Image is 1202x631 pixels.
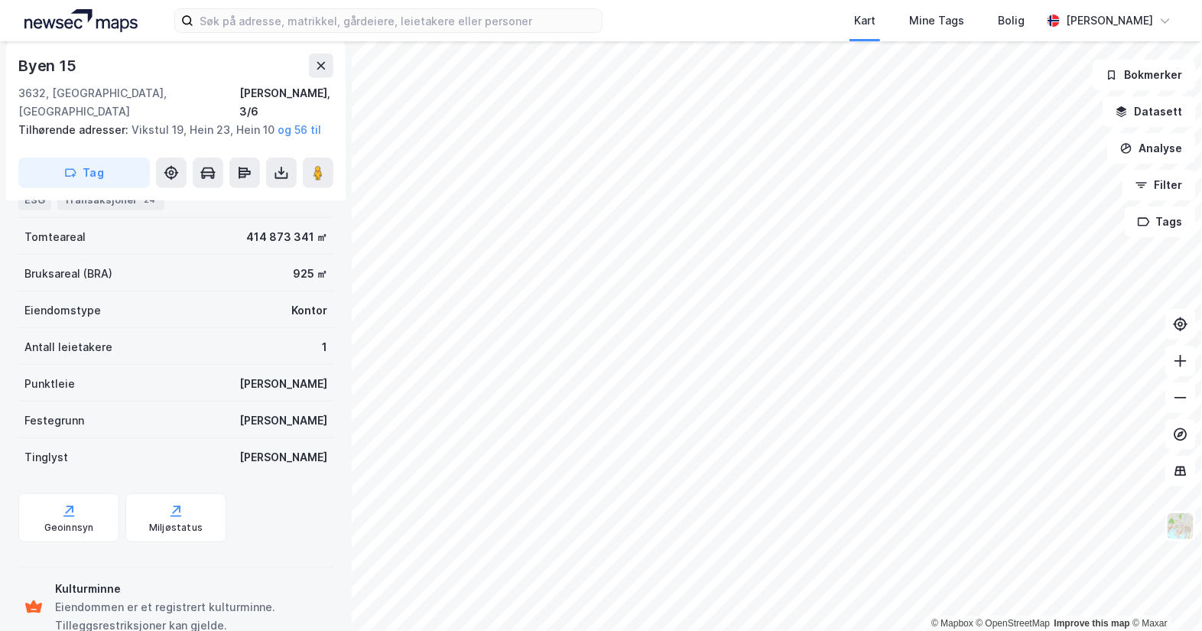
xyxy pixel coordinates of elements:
[18,158,150,188] button: Tag
[293,265,327,283] div: 925 ㎡
[931,618,973,629] a: Mapbox
[24,411,84,430] div: Festegrunn
[976,618,1051,629] a: OpenStreetMap
[1126,558,1202,631] iframe: Chat Widget
[1126,558,1202,631] div: Kontrollprogram for chat
[18,54,80,78] div: Byen 15
[1054,618,1130,629] a: Improve this map
[291,301,327,320] div: Kontor
[24,448,68,467] div: Tinglyst
[24,301,101,320] div: Eiendomstype
[1122,170,1196,200] button: Filter
[55,580,327,598] div: Kulturminne
[1125,207,1196,237] button: Tags
[1093,60,1196,90] button: Bokmerker
[1107,133,1196,164] button: Analyse
[909,11,964,30] div: Mine Tags
[246,228,327,246] div: 414 873 341 ㎡
[854,11,876,30] div: Kart
[24,375,75,393] div: Punktleie
[24,228,86,246] div: Tomteareal
[18,123,132,136] span: Tilhørende adresser:
[239,375,327,393] div: [PERSON_NAME]
[239,448,327,467] div: [PERSON_NAME]
[24,9,138,32] img: logo.a4113a55bc3d86da70a041830d287a7e.svg
[18,84,239,121] div: 3632, [GEOGRAPHIC_DATA], [GEOGRAPHIC_DATA]
[18,121,321,139] div: Vikstul 19, Hein 23, Hein 10
[1166,512,1195,541] img: Z
[149,522,203,534] div: Miljøstatus
[239,84,333,121] div: [PERSON_NAME], 3/6
[239,411,327,430] div: [PERSON_NAME]
[24,265,112,283] div: Bruksareal (BRA)
[322,338,327,356] div: 1
[193,9,602,32] input: Søk på adresse, matrikkel, gårdeiere, leietakere eller personer
[24,338,112,356] div: Antall leietakere
[1103,96,1196,127] button: Datasett
[998,11,1025,30] div: Bolig
[44,522,94,534] div: Geoinnsyn
[1066,11,1153,30] div: [PERSON_NAME]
